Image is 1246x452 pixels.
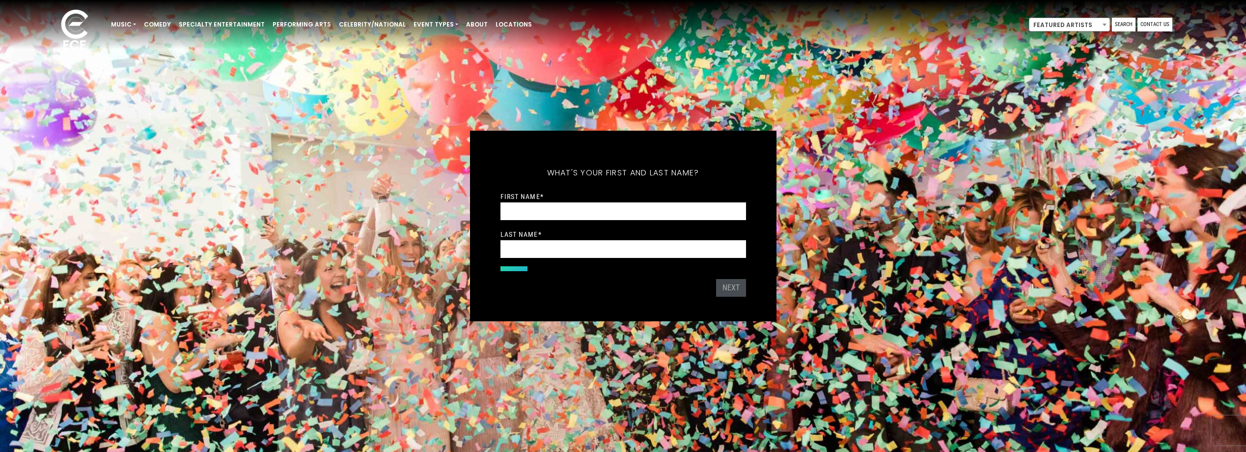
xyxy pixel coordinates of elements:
a: Music [107,16,140,33]
label: Last Name [500,230,542,239]
a: Specialty Entertainment [175,16,269,33]
h5: What's your first and last name? [500,155,746,191]
img: ece_new_logo_whitev2-1.png [50,7,99,55]
a: Event Types [410,16,462,33]
span: Featured Artists [1029,18,1110,31]
label: First Name [500,192,544,201]
a: Contact Us [1137,18,1172,31]
span: Featured Artists [1029,18,1109,32]
a: About [462,16,492,33]
a: Comedy [140,16,175,33]
a: Search [1112,18,1135,31]
a: Performing Arts [269,16,335,33]
a: Celebrity/National [335,16,410,33]
a: Locations [492,16,536,33]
